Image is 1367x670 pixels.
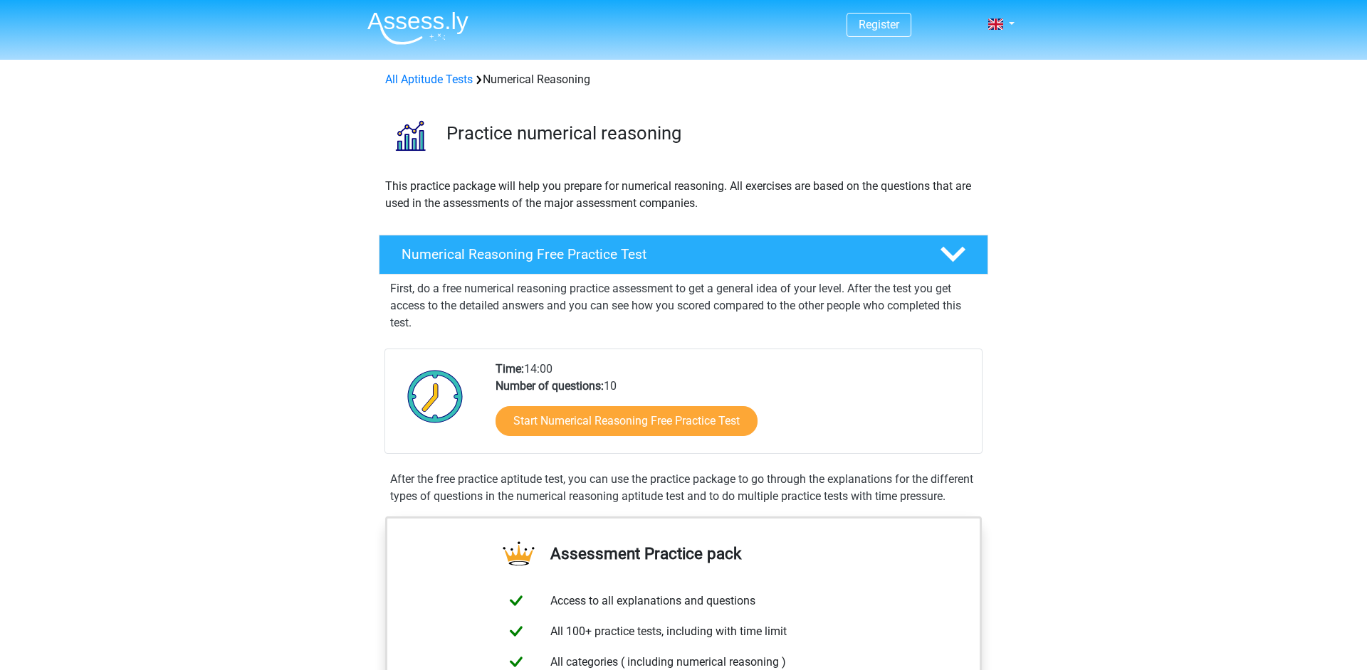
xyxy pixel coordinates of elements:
a: Register [859,18,899,31]
a: All Aptitude Tests [385,73,473,86]
b: Time: [496,362,524,376]
div: Numerical Reasoning [379,71,988,88]
a: Start Numerical Reasoning Free Practice Test [496,406,758,436]
h4: Numerical Reasoning Free Practice Test [402,246,917,262]
a: Numerical Reasoning Free Practice Test [373,235,994,275]
h3: Practice numerical reasoning [446,122,977,144]
img: numerical reasoning [379,105,440,166]
p: First, do a free numerical reasoning practice assessment to get a general idea of your level. Aft... [390,280,977,331]
img: Assessly [367,11,468,45]
b: Number of questions: [496,379,604,393]
img: Clock [399,361,471,432]
div: After the free practice aptitude test, you can use the practice package to go through the explana... [384,471,983,505]
div: 14:00 10 [485,361,981,453]
p: This practice package will help you prepare for numerical reasoning. All exercises are based on t... [385,178,982,212]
